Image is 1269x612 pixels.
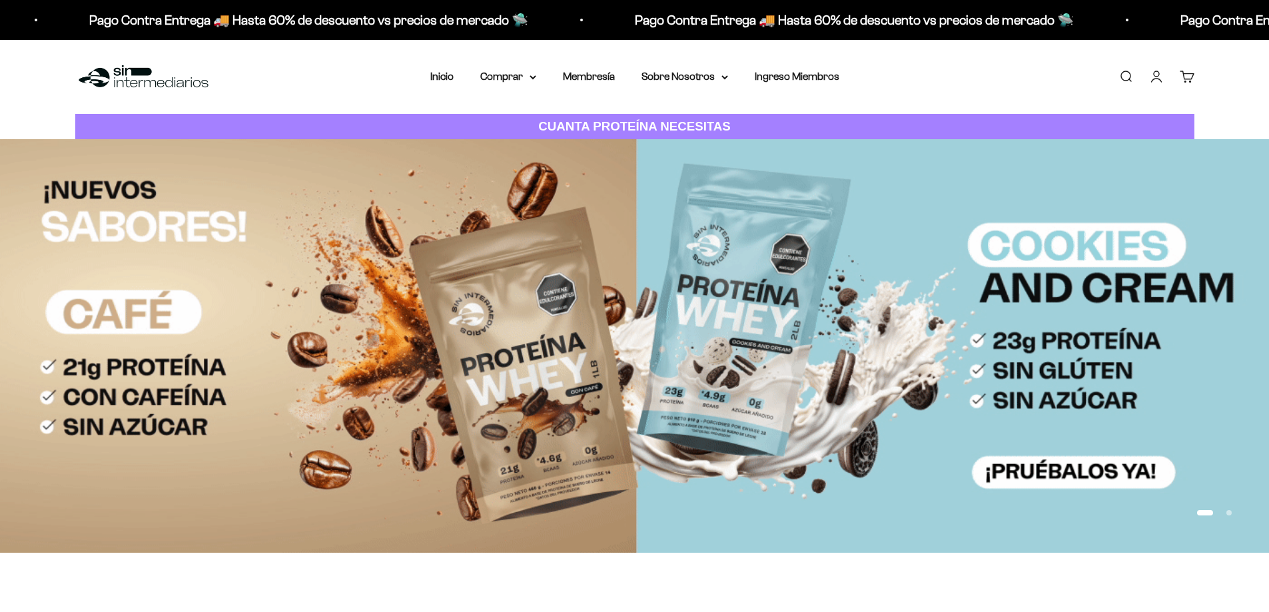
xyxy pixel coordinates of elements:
[641,68,728,85] summary: Sobre Nosotros
[75,114,1194,140] a: CUANTA PROTEÍNA NECESITAS
[538,119,731,133] strong: CUANTA PROTEÍNA NECESITAS
[480,68,536,85] summary: Comprar
[563,71,615,82] a: Membresía
[430,71,454,82] a: Inicio
[622,9,1060,31] p: Pago Contra Entrega 🚚 Hasta 60% de descuento vs precios de mercado 🛸
[76,9,515,31] p: Pago Contra Entrega 🚚 Hasta 60% de descuento vs precios de mercado 🛸
[755,71,839,82] a: Ingreso Miembros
